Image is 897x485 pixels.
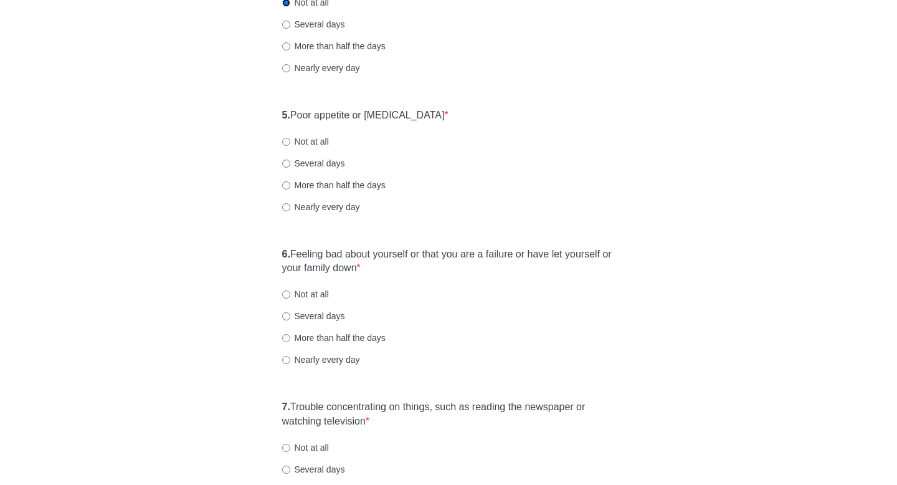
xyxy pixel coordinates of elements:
[282,157,345,170] label: Several days
[282,332,386,344] label: More than half the days
[282,312,290,320] input: Several days
[282,249,290,259] strong: 6.
[282,18,345,31] label: Several days
[282,400,615,429] label: Trouble concentrating on things, such as reading the newspaper or watching television
[282,42,290,50] input: More than half the days
[282,466,290,474] input: Several days
[282,310,345,322] label: Several days
[282,441,329,454] label: Not at all
[282,110,290,120] strong: 5.
[282,203,290,211] input: Nearly every day
[282,135,329,148] label: Not at all
[282,201,360,213] label: Nearly every day
[282,247,615,276] label: Feeling bad about yourself or that you are a failure or have let yourself or your family down
[282,40,386,52] label: More than half the days
[282,64,290,72] input: Nearly every day
[282,463,345,476] label: Several days
[282,160,290,168] input: Several days
[282,401,290,412] strong: 7.
[282,21,290,29] input: Several days
[282,138,290,146] input: Not at all
[282,181,290,190] input: More than half the days
[282,179,386,191] label: More than half the days
[282,108,448,123] label: Poor appetite or [MEDICAL_DATA]
[282,62,360,74] label: Nearly every day
[282,291,290,299] input: Not at all
[282,444,290,452] input: Not at all
[282,288,329,300] label: Not at all
[282,356,290,364] input: Nearly every day
[282,353,360,366] label: Nearly every day
[282,334,290,342] input: More than half the days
